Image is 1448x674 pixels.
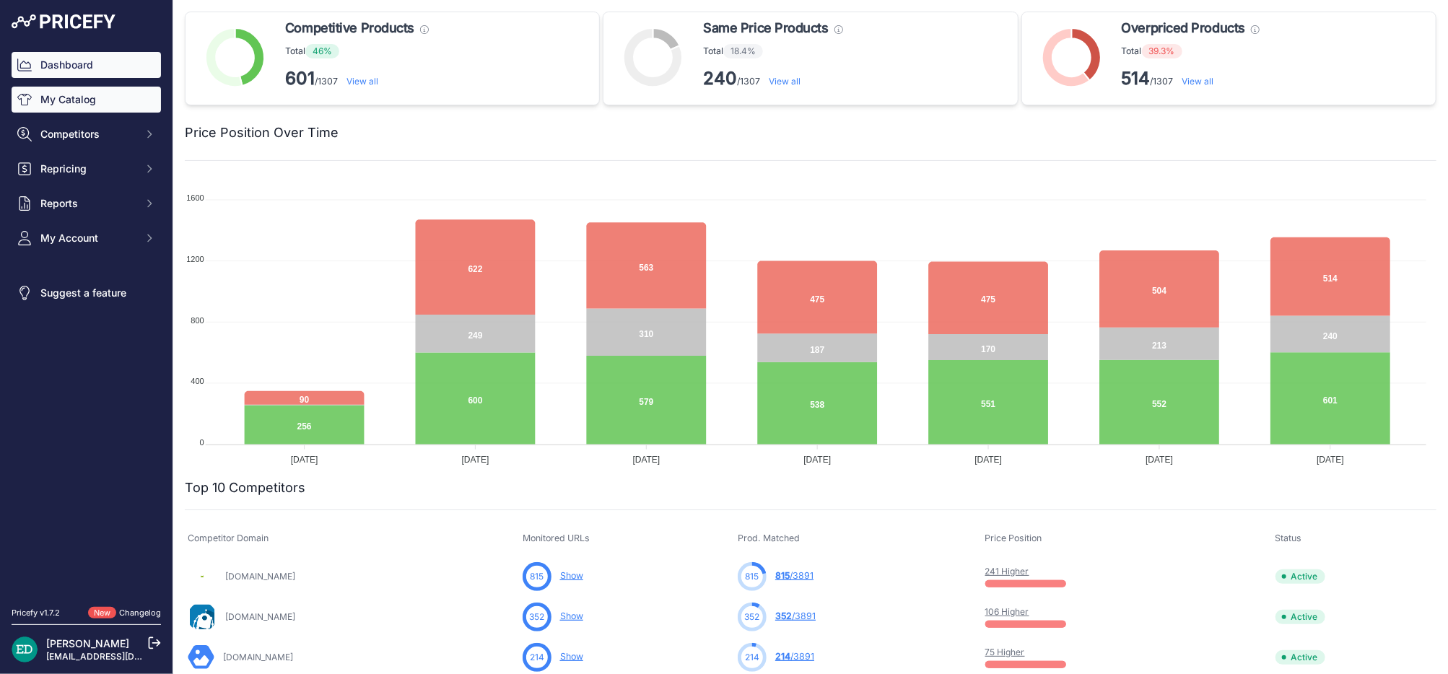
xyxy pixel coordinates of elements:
[12,14,115,29] img: Pricefy Logo
[1275,533,1302,543] span: Status
[803,455,831,465] tspan: [DATE]
[46,651,197,662] a: [EMAIL_ADDRESS][DOMAIN_NAME]
[305,44,339,58] span: 46%
[285,44,429,58] p: Total
[1122,68,1151,89] strong: 514
[12,607,60,619] div: Pricefy v1.7.2
[119,608,161,618] a: Changelog
[703,67,842,90] p: /1307
[775,570,790,581] span: 815
[285,18,414,38] span: Competitive Products
[523,533,590,543] span: Monitored URLs
[530,651,544,664] span: 214
[775,610,792,621] span: 352
[285,68,315,89] strong: 601
[285,67,429,90] p: /1307
[1275,650,1325,665] span: Active
[703,44,842,58] p: Total
[12,87,161,113] a: My Catalog
[1275,569,1325,584] span: Active
[1122,18,1245,38] span: Overpriced Products
[1275,610,1325,624] span: Active
[191,377,204,385] tspan: 400
[769,76,801,87] a: View all
[985,606,1029,617] a: 106 Higher
[12,156,161,182] button: Repricing
[633,455,660,465] tspan: [DATE]
[462,455,489,465] tspan: [DATE]
[40,162,135,176] span: Repricing
[40,127,135,141] span: Competitors
[1317,455,1344,465] tspan: [DATE]
[40,196,135,211] span: Reports
[530,570,544,583] span: 815
[188,533,269,543] span: Competitor Domain
[191,316,204,325] tspan: 800
[1122,67,1260,90] p: /1307
[186,255,204,263] tspan: 1200
[775,651,814,662] a: 214/3891
[1146,455,1173,465] tspan: [DATE]
[46,637,129,649] a: [PERSON_NAME]
[12,225,161,251] button: My Account
[974,455,1002,465] tspan: [DATE]
[185,123,339,143] h2: Price Position Over Time
[985,566,1029,577] a: 241 Higher
[985,533,1042,543] span: Price Position
[560,610,583,621] a: Show
[985,647,1025,657] a: 75 Higher
[12,52,161,78] a: Dashboard
[1122,44,1260,58] p: Total
[529,610,544,623] span: 352
[88,607,116,619] span: New
[745,610,760,623] span: 352
[291,455,318,465] tspan: [DATE]
[1142,44,1182,58] span: 39.3%
[775,651,790,662] span: 214
[723,44,763,58] span: 18.4%
[703,68,737,89] strong: 240
[223,652,293,662] a: [DOMAIN_NAME]
[200,438,204,447] tspan: 0
[186,193,204,202] tspan: 1600
[745,651,759,664] span: 214
[1182,76,1214,87] a: View all
[12,280,161,306] a: Suggest a feature
[12,121,161,147] button: Competitors
[775,610,816,621] a: 352/3891
[12,52,161,590] nav: Sidebar
[346,76,378,87] a: View all
[560,570,583,581] a: Show
[225,571,295,582] a: [DOMAIN_NAME]
[738,533,800,543] span: Prod. Matched
[12,191,161,216] button: Reports
[225,611,295,622] a: [DOMAIN_NAME]
[775,570,814,581] a: 815/3891
[560,651,583,662] a: Show
[703,18,828,38] span: Same Price Products
[746,570,759,583] span: 815
[185,478,305,498] h2: Top 10 Competitors
[40,231,135,245] span: My Account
